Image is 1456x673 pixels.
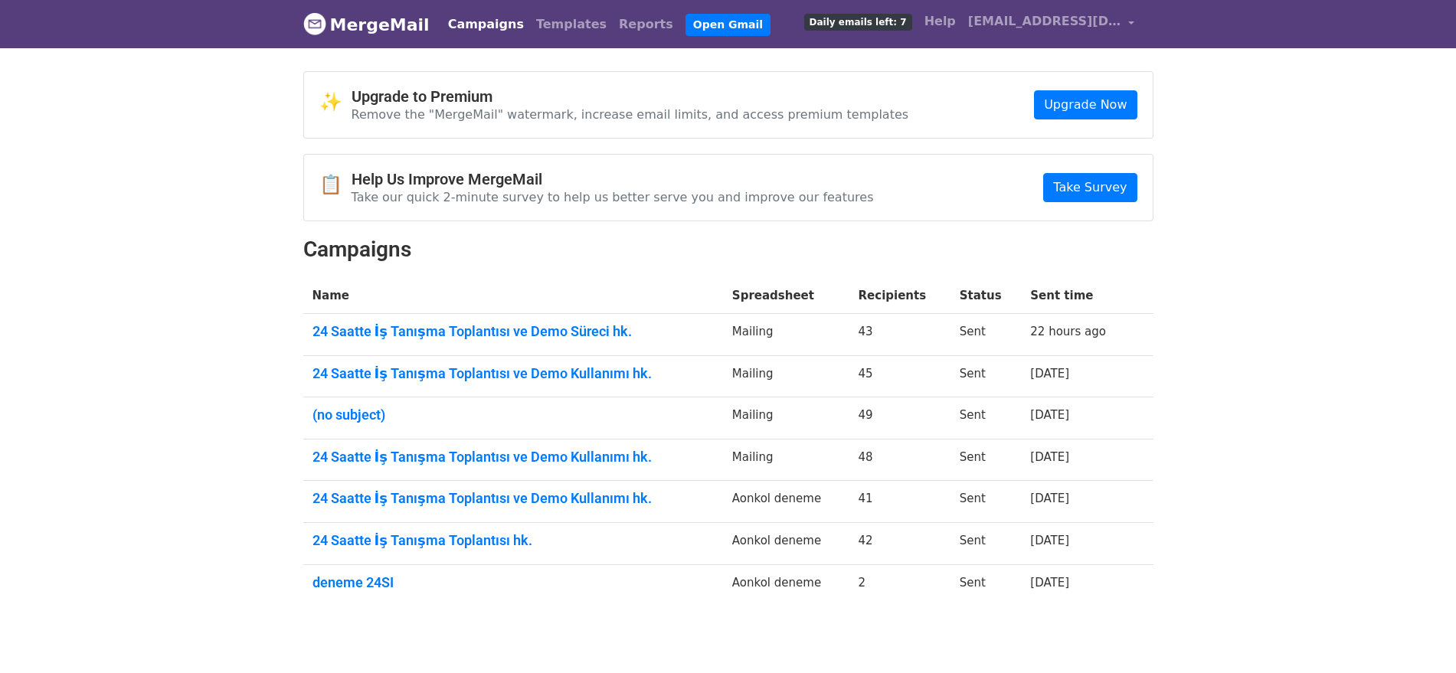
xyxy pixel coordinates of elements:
[613,9,679,40] a: Reports
[849,278,950,314] th: Recipients
[950,439,1022,481] td: Sent
[950,564,1022,606] td: Sent
[968,12,1121,31] span: [EMAIL_ADDRESS][DOMAIN_NAME]
[1043,173,1137,202] a: Take Survey
[950,397,1022,439] td: Sent
[723,397,849,439] td: Mailing
[303,237,1153,263] h2: Campaigns
[530,9,613,40] a: Templates
[849,397,950,439] td: 49
[723,523,849,565] td: Aonkol deneme
[312,449,714,466] a: 24 Saatte İş Tanışma Toplantısı ve Demo Kullanımı hk.
[950,314,1022,356] td: Sent
[352,170,874,188] h4: Help Us Improve MergeMail
[723,481,849,523] td: Aonkol deneme
[1030,367,1069,381] a: [DATE]
[1021,278,1131,314] th: Sent time
[442,9,530,40] a: Campaigns
[352,106,909,123] p: Remove the "MergeMail" watermark, increase email limits, and access premium templates
[798,6,918,37] a: Daily emails left: 7
[1030,534,1069,547] a: [DATE]
[312,323,714,340] a: 24 Saatte İş Tanışma Toplantısı ve Demo Süreci hk.
[312,574,714,591] a: deneme 24SI
[723,564,849,606] td: Aonkol deneme
[849,314,950,356] td: 43
[1030,408,1069,422] a: [DATE]
[312,490,714,507] a: 24 Saatte İş Tanışma Toplantısı ve Demo Kullanımı hk.
[1030,325,1106,338] a: 22 hours ago
[1030,450,1069,464] a: [DATE]
[352,87,909,106] h4: Upgrade to Premium
[804,14,912,31] span: Daily emails left: 7
[312,407,714,423] a: (no subject)
[303,278,723,314] th: Name
[962,6,1141,42] a: [EMAIL_ADDRESS][DOMAIN_NAME]
[303,12,326,35] img: MergeMail logo
[1030,492,1069,505] a: [DATE]
[950,355,1022,397] td: Sent
[319,174,352,196] span: 📋
[950,278,1022,314] th: Status
[312,532,714,549] a: 24 Saatte İş Tanışma Toplantısı hk.
[849,481,950,523] td: 41
[1030,576,1069,590] a: [DATE]
[352,189,874,205] p: Take our quick 2-minute survey to help us better serve you and improve our features
[849,355,950,397] td: 45
[685,14,771,36] a: Open Gmail
[723,314,849,356] td: Mailing
[918,6,962,37] a: Help
[723,439,849,481] td: Mailing
[312,365,714,382] a: 24 Saatte İş Tanışma Toplantısı ve Demo Kullanımı hk.
[723,355,849,397] td: Mailing
[849,523,950,565] td: 42
[950,481,1022,523] td: Sent
[723,278,849,314] th: Spreadsheet
[849,439,950,481] td: 48
[950,523,1022,565] td: Sent
[849,564,950,606] td: 2
[303,8,430,41] a: MergeMail
[1034,90,1137,119] a: Upgrade Now
[319,91,352,113] span: ✨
